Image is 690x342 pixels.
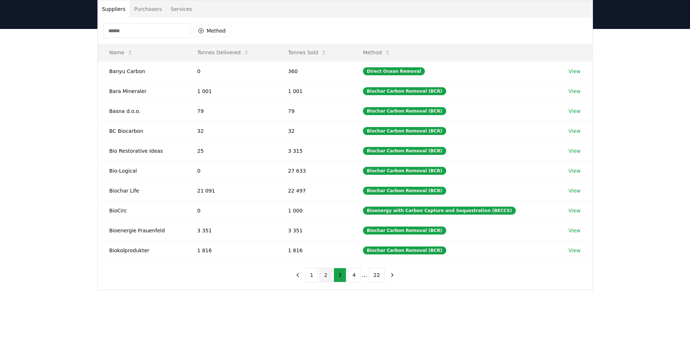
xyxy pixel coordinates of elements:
[357,45,397,60] button: Method
[192,45,255,60] button: Tonnes Delivered
[569,107,581,115] a: View
[363,107,446,115] div: Biochar Carbon Removal (BCR)
[276,161,351,181] td: 27 633
[166,0,196,18] button: Services
[305,268,318,282] button: 1
[186,161,277,181] td: 0
[569,88,581,95] a: View
[98,0,130,18] button: Suppliers
[569,207,581,214] a: View
[276,200,351,220] td: 1 000
[386,268,398,282] button: next page
[186,240,277,260] td: 1 816
[569,187,581,194] a: View
[363,207,516,215] div: Bioenergy with Carbon Capture and Sequestration (BECCS)
[362,271,367,279] li: ...
[569,247,581,254] a: View
[276,81,351,101] td: 1 001
[348,268,360,282] button: 4
[369,268,385,282] button: 22
[98,101,186,121] td: Basna d.o.o.
[186,141,277,161] td: 25
[334,268,346,282] button: 3
[363,246,446,254] div: Biochar Carbon Removal (BCR)
[363,87,446,95] div: Biochar Carbon Removal (BCR)
[186,200,277,220] td: 0
[104,45,139,60] button: Name
[276,101,351,121] td: 79
[276,121,351,141] td: 32
[98,141,186,161] td: Bio Restorative Ideas
[363,147,446,155] div: Biochar Carbon Removal (BCR)
[569,127,581,135] a: View
[98,220,186,240] td: Bioenergie Frauenfeld
[363,187,446,195] div: Biochar Carbon Removal (BCR)
[98,161,186,181] td: Bio-Logical
[276,61,351,81] td: 360
[276,240,351,260] td: 1 816
[186,61,277,81] td: 0
[186,220,277,240] td: 3 351
[193,25,231,37] button: Method
[186,121,277,141] td: 32
[319,268,332,282] button: 2
[276,220,351,240] td: 3 351
[276,141,351,161] td: 3 315
[98,240,186,260] td: Biokolprodukter
[569,227,581,234] a: View
[569,167,581,174] a: View
[98,81,186,101] td: Bara Mineraler
[363,167,446,175] div: Biochar Carbon Removal (BCR)
[98,121,186,141] td: BC Biocarbon
[569,68,581,75] a: View
[186,181,277,200] td: 21 091
[363,227,446,235] div: Biochar Carbon Removal (BCR)
[98,61,186,81] td: Banyu Carbon
[569,147,581,155] a: View
[98,181,186,200] td: Biochar Life
[276,181,351,200] td: 22 497
[292,268,304,282] button: previous page
[363,127,446,135] div: Biochar Carbon Removal (BCR)
[186,81,277,101] td: 1 001
[363,67,425,75] div: Direct Ocean Removal
[98,200,186,220] td: BioCirc
[130,0,166,18] button: Purchasers
[186,101,277,121] td: 79
[282,45,333,60] button: Tonnes Sold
